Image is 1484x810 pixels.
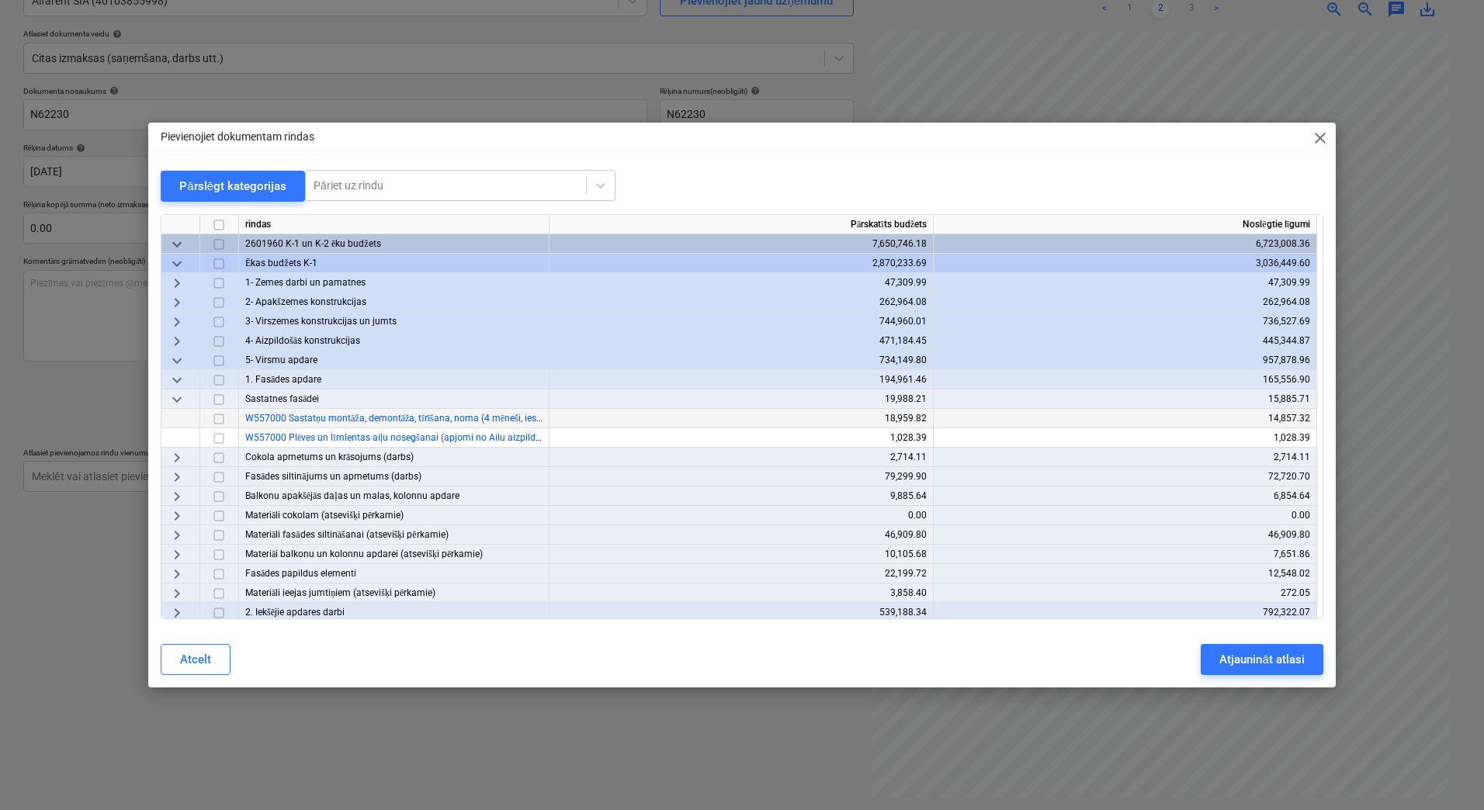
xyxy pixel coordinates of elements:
span: Sastatnes fasādei [245,393,319,404]
span: keyboard_arrow_right [168,565,186,583]
div: 46,909.80 [940,525,1310,545]
span: keyboard_arrow_right [168,274,186,292]
button: Atcelt [161,644,231,675]
span: Cokola apmetums un krāsojums (darbs) [245,452,414,462]
div: 22,199.72 [556,564,927,583]
span: keyboard_arrow_down [168,235,186,254]
div: 72,720.70 [940,467,1310,486]
span: keyboard_arrow_right [168,584,186,603]
div: 957,878.96 [940,351,1310,370]
div: 2,714.11 [556,448,927,467]
button: Pārslēgt kategorijas [161,171,305,202]
a: W557000 Plēves un līmlentas aiļu nosegšanai (apjomi no Ailu aizpildījums) [245,432,562,443]
div: Pārskatīts budžets [550,215,934,234]
span: 2. Iekšējie apdares darbi [245,607,345,618]
div: 792,322.07 [940,603,1310,622]
span: Balkonu apakšējās daļas un malas, kolonnu apdare [245,490,459,501]
div: 19,988.21 [556,389,927,409]
span: keyboard_arrow_right [168,487,186,506]
div: 744,960.01 [556,312,927,331]
div: 471,184.45 [556,331,927,351]
div: 445,344.87 [940,331,1310,351]
div: 736,527.69 [940,312,1310,331]
span: Fasādes papildus elementi [245,568,356,579]
div: 2,870,233.69 [556,254,927,273]
span: 3- Virszemes konstrukcijas un jumts [245,316,397,327]
div: 9,885.64 [556,486,927,506]
div: 14,857.32 [940,409,1310,428]
span: keyboard_arrow_right [168,293,186,312]
div: 165,556.90 [940,370,1310,389]
div: Noslēgtie līgumi [934,215,1317,234]
span: 4- Aizpildošās konstrukcijas [245,335,360,346]
div: 47,309.99 [940,273,1310,292]
span: Ēkas budžets K-1 [245,258,317,268]
div: 7,651.86 [940,545,1310,564]
a: W557000 Sastatņu montāža, demontāža, tīrīšana, noma (4 mēneši, ieskaitot aizsargtīklu), stiprināj... [245,413,714,424]
span: keyboard_arrow_right [168,448,186,467]
span: keyboard_arrow_right [168,468,186,486]
div: 2,714.11 [940,448,1310,467]
div: 12,548.02 [940,564,1310,583]
span: Materiāli fasādes siltināšanai (atsevišķi pērkamie) [245,529,449,540]
span: 2- Apakšzemes konstrukcijas [245,296,366,307]
iframe: Chat Widget [1406,736,1484,810]
div: 10,105.68 [556,545,927,564]
div: 262,964.08 [556,292,927,312]
div: 6,723,008.36 [940,234,1310,254]
span: keyboard_arrow_right [168,545,186,564]
span: Fasādes siltinājums un apmetums (darbs) [245,471,421,482]
div: 0.00 [556,506,927,525]
div: Pārslēgt kategorijas [179,176,286,196]
button: Atjaunināt atlasi [1201,644,1323,675]
div: 3,036,449.60 [940,254,1310,273]
p: Pievienojiet dokumentam rindas [161,129,314,145]
span: 5- Virsmu apdare [245,355,317,365]
span: close [1311,129,1330,147]
div: 47,309.99 [556,273,927,292]
div: 18,959.82 [556,409,927,428]
span: Materiāli cokolam (atsevišķi pērkamie) [245,510,404,521]
span: 1- Zemes darbi un pamatnes [245,277,366,288]
span: keyboard_arrow_right [168,332,186,351]
span: Materiāli ieejas jumtiņiem (atsevišķi pērkamie) [245,587,435,598]
span: 2601960 K-1 un K-2 ēku budžets [245,238,381,249]
div: 1,028.39 [556,428,927,448]
div: 46,909.80 [556,525,927,545]
div: Atjaunināt atlasi [1219,649,1304,670]
div: 272.05 [940,583,1310,603]
span: 1. Fasādes apdare [245,374,321,385]
div: 1,028.39 [940,428,1310,448]
span: keyboard_arrow_down [168,351,186,370]
div: rindas [239,215,550,234]
span: keyboard_arrow_right [168,507,186,525]
div: 3,858.40 [556,583,927,603]
div: 194,961.46 [556,370,927,389]
div: 539,188.34 [556,603,927,622]
div: 79,299.90 [556,467,927,486]
span: keyboard_arrow_down [168,390,186,409]
span: keyboard_arrow_down [168,254,186,273]
span: keyboard_arrow_down [168,371,186,389]
span: keyboard_arrow_right [168,604,186,622]
span: Materiāi balkonu un kolonnu apdarei (atsevišķi pērkamie) [245,549,483,559]
div: 0.00 [940,506,1310,525]
div: 734,149.80 [556,351,927,370]
span: keyboard_arrow_right [168,313,186,331]
span: keyboard_arrow_right [168,526,186,545]
div: 7,650,746.18 [556,234,927,254]
div: 15,885.71 [940,389,1310,409]
div: Atcelt [180,649,211,670]
div: 6,854.64 [940,486,1310,506]
div: 262,964.08 [940,292,1310,312]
